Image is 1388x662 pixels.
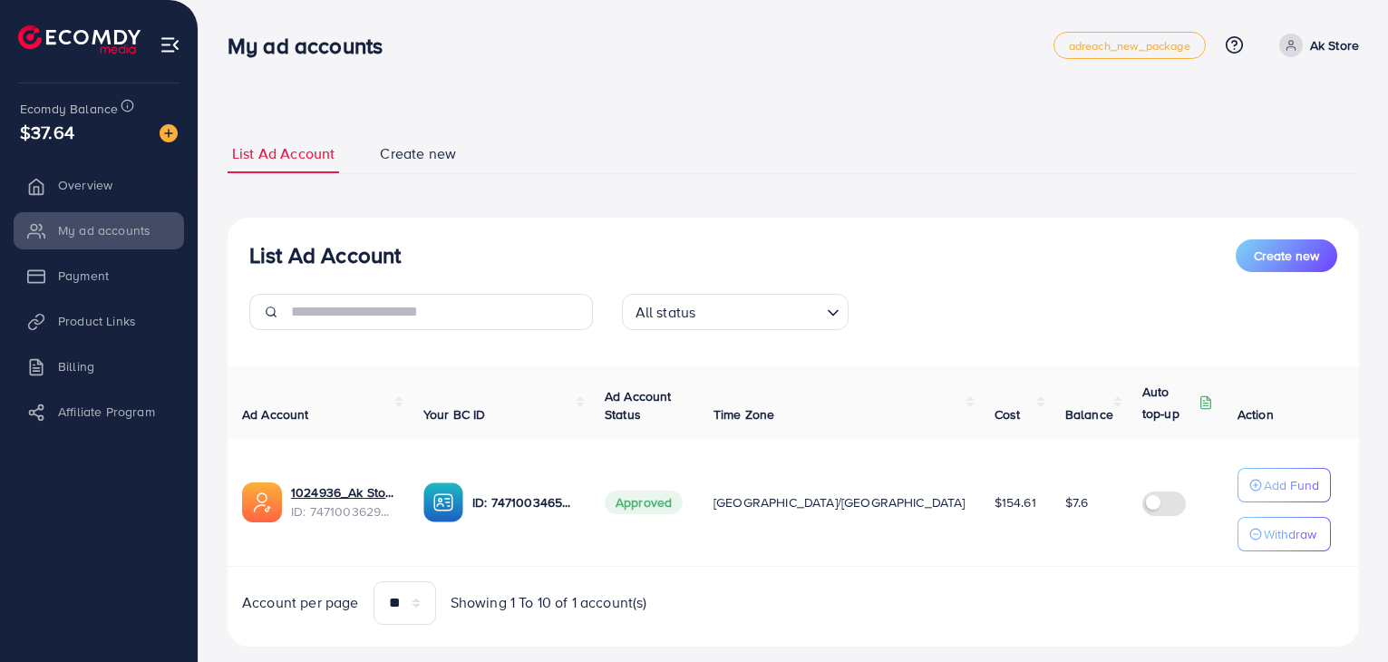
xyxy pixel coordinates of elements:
[232,143,335,164] span: List Ad Account
[1238,405,1274,423] span: Action
[1065,493,1089,511] span: $7.6
[632,299,700,326] span: All status
[1065,405,1113,423] span: Balance
[291,502,394,521] span: ID: 7471003629970210817
[995,405,1021,423] span: Cost
[1238,517,1331,551] button: Withdraw
[1264,474,1319,496] p: Add Fund
[18,25,141,54] img: logo
[160,34,180,55] img: menu
[605,387,672,423] span: Ad Account Status
[423,405,486,423] span: Your BC ID
[291,483,394,521] div: <span class='underline'>1024936_Ak Store_1739478585720</span></br>7471003629970210817
[713,493,966,511] span: [GEOGRAPHIC_DATA]/[GEOGRAPHIC_DATA]
[713,405,774,423] span: Time Zone
[1236,239,1337,272] button: Create new
[995,493,1036,511] span: $154.61
[1264,523,1316,545] p: Withdraw
[242,482,282,522] img: ic-ads-acc.e4c84228.svg
[1310,34,1359,56] p: Ak Store
[1254,247,1319,265] span: Create new
[701,296,819,326] input: Search for option
[1053,32,1206,59] a: adreach_new_package
[249,242,401,268] h3: List Ad Account
[451,592,647,613] span: Showing 1 To 10 of 1 account(s)
[1142,381,1195,424] p: Auto top-up
[1069,40,1190,52] span: adreach_new_package
[1272,34,1359,57] a: Ak Store
[20,119,74,145] span: $37.64
[291,483,394,501] a: 1024936_Ak Store_1739478585720
[605,491,683,514] span: Approved
[1238,468,1331,502] button: Add Fund
[472,492,576,513] p: ID: 7471003465985064977
[242,405,309,423] span: Ad Account
[423,482,463,522] img: ic-ba-acc.ded83a64.svg
[228,33,397,59] h3: My ad accounts
[20,100,118,118] span: Ecomdy Balance
[242,592,359,613] span: Account per page
[622,294,849,330] div: Search for option
[380,143,456,164] span: Create new
[160,124,178,142] img: image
